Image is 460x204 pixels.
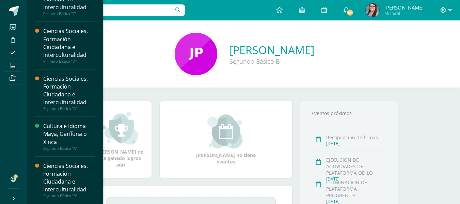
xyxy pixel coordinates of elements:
div: Primero Básico "D" [43,59,95,64]
div: Segundo Básico B [229,57,314,65]
div: Primero Básico "C" [43,11,95,16]
a: [PERSON_NAME] [229,43,314,57]
input: Busca un usuario... [32,4,185,16]
div: Eventos próximos [309,110,389,116]
div: Recopilación de firmas [326,134,387,141]
div: [PERSON_NAME] no tiene eventos [192,114,260,165]
img: event_small.png [207,114,244,148]
span: [PERSON_NAME] [384,4,424,11]
span: 116 [346,9,354,16]
div: EJECUCIÓN DE ACTIVIDADES DE PLATAFORMA ODILO [326,157,387,176]
div: Ciencias Sociales, Formación Ciudadana e Interculturalidad [43,162,95,193]
img: achievement_small.png [102,111,139,145]
div: [PERSON_NAME] no ha ganado logros aún [96,111,145,168]
div: Segundo Básico "A" [43,146,95,151]
img: 329b7b3d11a6ab99222b0204b3eb386e.png [175,33,217,75]
a: Ciencias Sociales, Formación Ciudadana e InterculturalidadPrimero Básico "D" [43,27,95,63]
div: Ciencias Sociales, Formación Ciudadana e Interculturalidad [43,27,95,59]
a: Ciencias Sociales, Formación Ciudadana e InterculturalidadSegundo Básico "A" [43,75,95,111]
div: [DATE] [326,141,387,146]
div: Segundo Básico "B" [43,193,95,198]
div: Ciencias Sociales, Formación Ciudadana e Interculturalidad [43,75,95,106]
div: Segundo Básico "A" [43,106,95,111]
img: 3701f0f65ae97d53f8a63a338b37df93.png [366,3,379,17]
div: CULMINACIÓN DE PLATAFORMA PROGRENTIS [326,179,387,199]
a: Ciencias Sociales, Formación Ciudadana e InterculturalidadSegundo Básico "B" [43,162,95,198]
span: Mi Perfil [384,10,424,16]
div: Cultura e Idioma Maya, Garífuna o Xinca [43,122,95,146]
a: Cultura e Idioma Maya, Garífuna o XincaSegundo Básico "A" [43,122,95,151]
